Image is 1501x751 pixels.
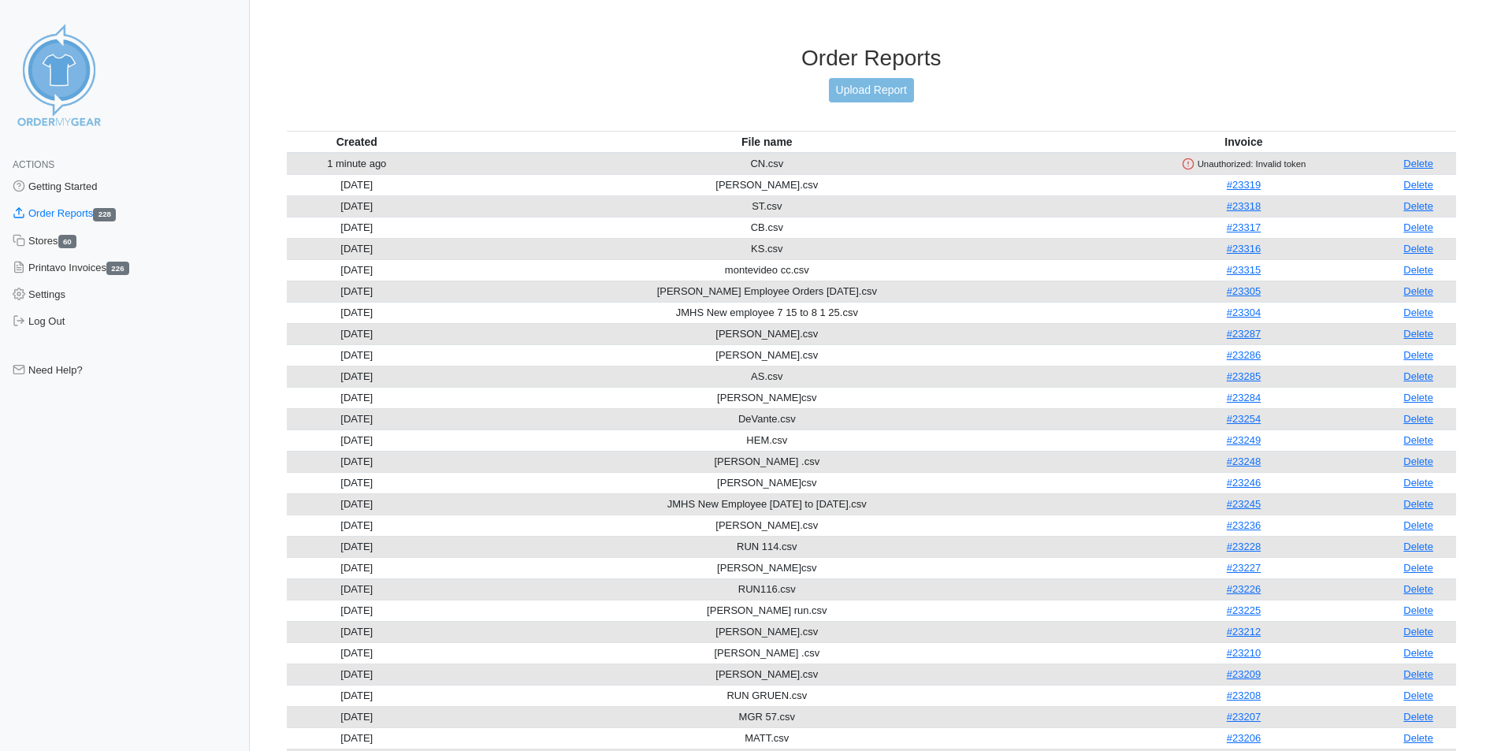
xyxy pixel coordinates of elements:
span: 226 [106,262,129,275]
div: Unauthorized: Invalid token [1110,157,1378,171]
a: Upload Report [829,78,914,102]
a: Delete [1403,477,1433,489]
td: [DATE] [287,472,428,493]
td: [PERSON_NAME]csv [427,557,1107,578]
td: [DATE] [287,515,428,536]
a: #23316 [1227,243,1261,255]
td: [DATE] [287,366,428,387]
a: Delete [1403,200,1433,212]
td: CB.csv [427,217,1107,238]
td: HEM.csv [427,429,1107,451]
a: Delete [1403,541,1433,552]
a: Delete [1403,434,1433,446]
a: Delete [1403,647,1433,659]
td: [PERSON_NAME]csv [427,472,1107,493]
td: [DATE] [287,621,428,642]
td: CN.csv [427,153,1107,175]
td: [DATE] [287,600,428,621]
span: 60 [58,235,77,248]
td: [PERSON_NAME].csv [427,344,1107,366]
a: Delete [1403,498,1433,510]
a: #23209 [1227,668,1261,680]
a: #23254 [1227,413,1261,425]
td: JMHS New Employee [DATE] to [DATE].csv [427,493,1107,515]
td: [PERSON_NAME].csv [427,323,1107,344]
td: [DATE] [287,685,428,706]
td: [DATE] [287,323,428,344]
td: MGR 57.csv [427,706,1107,727]
a: #23249 [1227,434,1261,446]
a: Delete [1403,158,1433,169]
td: [PERSON_NAME] .csv [427,451,1107,472]
a: Delete [1403,349,1433,361]
td: [PERSON_NAME]csv [427,387,1107,408]
a: Delete [1403,583,1433,595]
a: #23246 [1227,477,1261,489]
td: montevideo cc.csv [427,259,1107,281]
a: Delete [1403,455,1433,467]
a: #23212 [1227,626,1261,638]
td: [DATE] [287,387,428,408]
td: [PERSON_NAME] .csv [427,642,1107,664]
td: [DATE] [287,259,428,281]
td: MATT.csv [427,727,1107,749]
a: Delete [1403,307,1433,318]
a: #23304 [1227,307,1261,318]
th: Created [287,131,428,153]
td: [DATE] [287,238,428,259]
a: Delete [1403,370,1433,382]
td: RUN 114.csv [427,536,1107,557]
a: #23287 [1227,328,1261,340]
a: #23228 [1227,541,1261,552]
a: #23319 [1227,179,1261,191]
td: [PERSON_NAME].csv [427,664,1107,685]
td: KS.csv [427,238,1107,259]
span: 228 [93,208,116,221]
td: [PERSON_NAME] run.csv [427,600,1107,621]
td: [DATE] [287,174,428,195]
a: Delete [1403,732,1433,744]
a: Delete [1403,690,1433,701]
td: RUN116.csv [427,578,1107,600]
td: [DATE] [287,281,428,302]
th: File name [427,131,1107,153]
a: #23318 [1227,200,1261,212]
a: Delete [1403,519,1433,531]
td: AS.csv [427,366,1107,387]
a: #23207 [1227,711,1261,723]
a: Delete [1403,413,1433,425]
td: [DATE] [287,451,428,472]
a: #23227 [1227,562,1261,574]
a: #23305 [1227,285,1261,297]
a: Delete [1403,328,1433,340]
td: [DATE] [287,664,428,685]
a: #23210 [1227,647,1261,659]
td: [PERSON_NAME].csv [427,515,1107,536]
td: [DATE] [287,578,428,600]
a: Delete [1403,626,1433,638]
td: [DATE] [287,557,428,578]
td: [DATE] [287,493,428,515]
td: [DATE] [287,217,428,238]
td: ST.csv [427,195,1107,217]
a: #23286 [1227,349,1261,361]
a: Delete [1403,668,1433,680]
td: [DATE] [287,706,428,727]
h3: Order Reports [287,45,1457,72]
a: Delete [1403,285,1433,297]
td: [DATE] [287,536,428,557]
td: [DATE] [287,408,428,429]
a: #23248 [1227,455,1261,467]
a: #23208 [1227,690,1261,701]
td: JMHS New employee 7 15 to 8 1 25.csv [427,302,1107,323]
td: [DATE] [287,727,428,749]
a: #23226 [1227,583,1261,595]
a: #23225 [1227,604,1261,616]
a: #23236 [1227,519,1261,531]
a: Delete [1403,711,1433,723]
th: Invoice [1107,131,1381,153]
td: [PERSON_NAME].csv [427,621,1107,642]
a: Delete [1403,562,1433,574]
td: RUN GRUEN.csv [427,685,1107,706]
a: #23206 [1227,732,1261,744]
